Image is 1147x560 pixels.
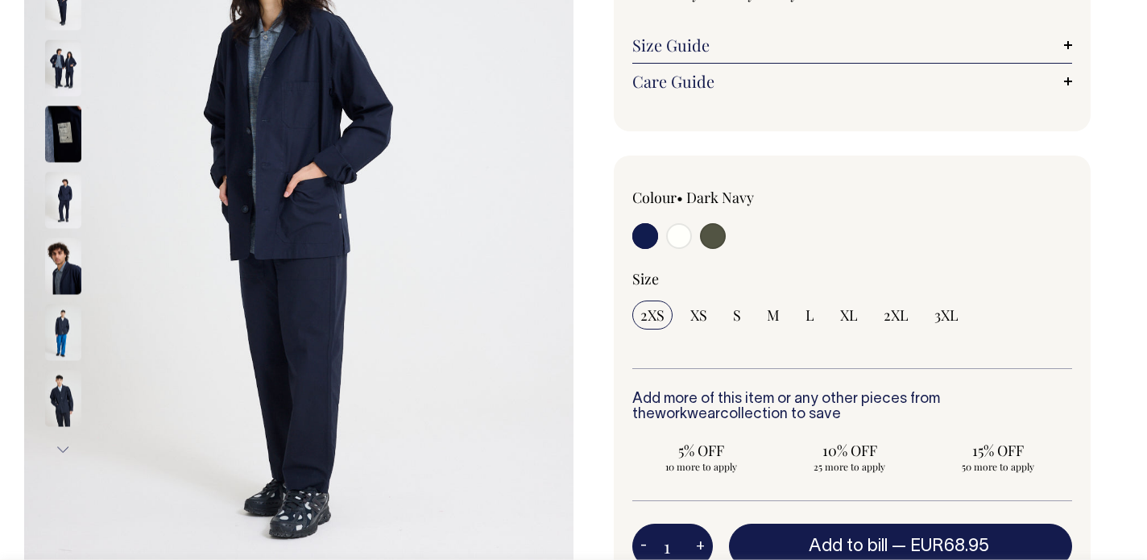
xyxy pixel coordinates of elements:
[832,301,866,330] input: XL
[45,304,81,360] img: dark-navy
[632,392,1072,424] h6: Add more of this item or any other pieces from the collection to save
[632,35,1072,55] a: Size Guide
[632,301,673,330] input: 2XS
[781,436,919,478] input: 10% OFF 25 more to apply
[655,408,720,421] a: workwear
[934,305,959,325] span: 3XL
[686,188,754,207] label: Dark Navy
[937,460,1059,473] span: 50 more to apply
[910,538,989,554] span: EUR68.95
[797,301,822,330] input: L
[51,431,75,467] button: Next
[733,305,741,325] span: S
[840,305,858,325] span: XL
[892,538,993,554] span: —
[937,441,1059,460] span: 15% OFF
[632,188,808,207] div: Colour
[45,172,81,228] img: dark-navy
[789,460,911,473] span: 25 more to apply
[45,106,81,162] img: dark-navy
[677,188,683,207] span: •
[632,72,1072,91] a: Care Guide
[767,305,780,325] span: M
[876,301,917,330] input: 2XL
[45,370,81,426] img: dark-navy
[45,39,81,96] img: dark-navy
[929,436,1067,478] input: 15% OFF 50 more to apply
[640,305,665,325] span: 2XS
[682,301,715,330] input: XS
[640,460,763,473] span: 10 more to apply
[926,301,967,330] input: 3XL
[632,269,1072,288] div: Size
[805,305,814,325] span: L
[789,441,911,460] span: 10% OFF
[640,441,763,460] span: 5% OFF
[884,305,909,325] span: 2XL
[809,538,888,554] span: Add to bill
[725,301,749,330] input: S
[759,301,788,330] input: M
[690,305,707,325] span: XS
[45,238,81,294] img: dark-navy
[632,436,771,478] input: 5% OFF 10 more to apply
